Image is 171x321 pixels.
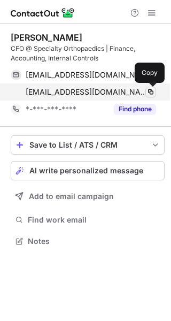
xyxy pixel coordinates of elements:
div: CFO @ Specialty Orthopaedics | Finance, Accounting, Internal Controls [11,44,165,63]
span: Add to email campaign [29,192,114,201]
div: [PERSON_NAME] [11,32,82,43]
span: [EMAIL_ADDRESS][DOMAIN_NAME] [26,87,148,97]
button: save-profile-one-click [11,135,165,155]
img: ContactOut v5.3.10 [11,6,75,19]
span: Find work email [28,215,160,225]
span: [EMAIL_ADDRESS][DOMAIN_NAME] [26,70,148,80]
button: Notes [11,234,165,249]
span: Notes [28,236,160,246]
button: Add to email campaign [11,187,165,206]
button: Reveal Button [114,104,156,114]
span: AI write personalized message [29,166,143,175]
button: AI write personalized message [11,161,165,180]
div: Save to List / ATS / CRM [29,141,146,149]
button: Find work email [11,212,165,227]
